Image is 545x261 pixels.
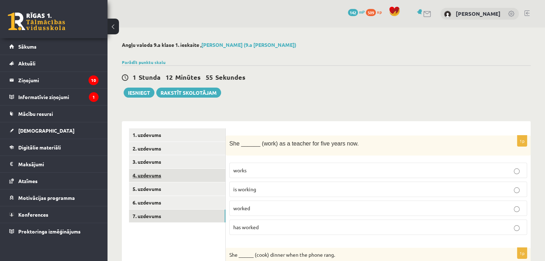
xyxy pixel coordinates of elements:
[156,88,221,98] a: Rakstīt skolotājam
[18,43,37,50] span: Sākums
[129,155,225,168] a: 3. uzdevums
[129,210,225,223] a: 7. uzdevums
[233,186,256,192] span: is working
[366,9,376,16] span: 509
[444,11,451,18] img: Aleksejs Dovbenko
[514,187,520,193] input: is working
[366,9,385,15] a: 509 xp
[229,141,359,147] span: She ______ (work) as a teacher for five years now.
[201,41,296,48] a: [PERSON_NAME] (9.a [PERSON_NAME])
[89,75,99,85] i: 10
[8,13,65,30] a: Rīgas 1. Tālmācības vidusskola
[233,167,247,173] span: works
[129,142,225,155] a: 2. uzdevums
[133,73,136,81] span: 1
[9,122,99,139] a: [DEMOGRAPHIC_DATA]
[456,10,501,17] a: [PERSON_NAME]
[18,211,48,218] span: Konferences
[129,196,225,209] a: 6. uzdevums
[122,59,166,65] a: Parādīt punktu skalu
[514,206,520,212] input: worked
[18,127,75,134] span: [DEMOGRAPHIC_DATA]
[9,223,99,240] a: Proktoringa izmēģinājums
[348,9,365,15] a: 142 mP
[139,73,161,81] span: Stunda
[517,135,527,147] p: 1p
[359,9,365,15] span: mP
[18,178,38,184] span: Atzīmes
[9,173,99,189] a: Atzīmes
[206,73,213,81] span: 55
[18,110,53,117] span: Mācību resursi
[18,60,35,67] span: Aktuāli
[348,9,358,16] span: 142
[514,168,520,174] input: works
[18,144,61,151] span: Digitālie materiāli
[124,88,154,98] button: Iesniegt
[166,73,173,81] span: 12
[514,225,520,231] input: has worked
[215,73,245,81] span: Sekundes
[517,247,527,259] p: 1p
[377,9,382,15] span: xp
[122,42,531,48] h2: Angļu valoda 9.a klase 1. ieskaite ,
[229,251,491,258] p: She ______ (cook) dinner when the phone rang.
[9,139,99,156] a: Digitālie materiāli
[9,38,99,55] a: Sākums
[18,194,75,201] span: Motivācijas programma
[9,189,99,206] a: Motivācijas programma
[9,55,99,72] a: Aktuāli
[9,105,99,122] a: Mācību resursi
[9,156,99,172] a: Maksājumi
[233,224,259,230] span: has worked
[9,72,99,88] a: Ziņojumi10
[18,156,99,172] legend: Maksājumi
[89,92,99,102] i: 1
[18,72,99,88] legend: Ziņojumi
[175,73,201,81] span: Minūtes
[9,89,99,105] a: Informatīvie ziņojumi1
[18,89,99,105] legend: Informatīvie ziņojumi
[233,205,250,211] span: worked
[9,206,99,223] a: Konferences
[129,182,225,196] a: 5. uzdevums
[18,228,81,235] span: Proktoringa izmēģinājums
[129,169,225,182] a: 4. uzdevums
[129,128,225,142] a: 1. uzdevums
